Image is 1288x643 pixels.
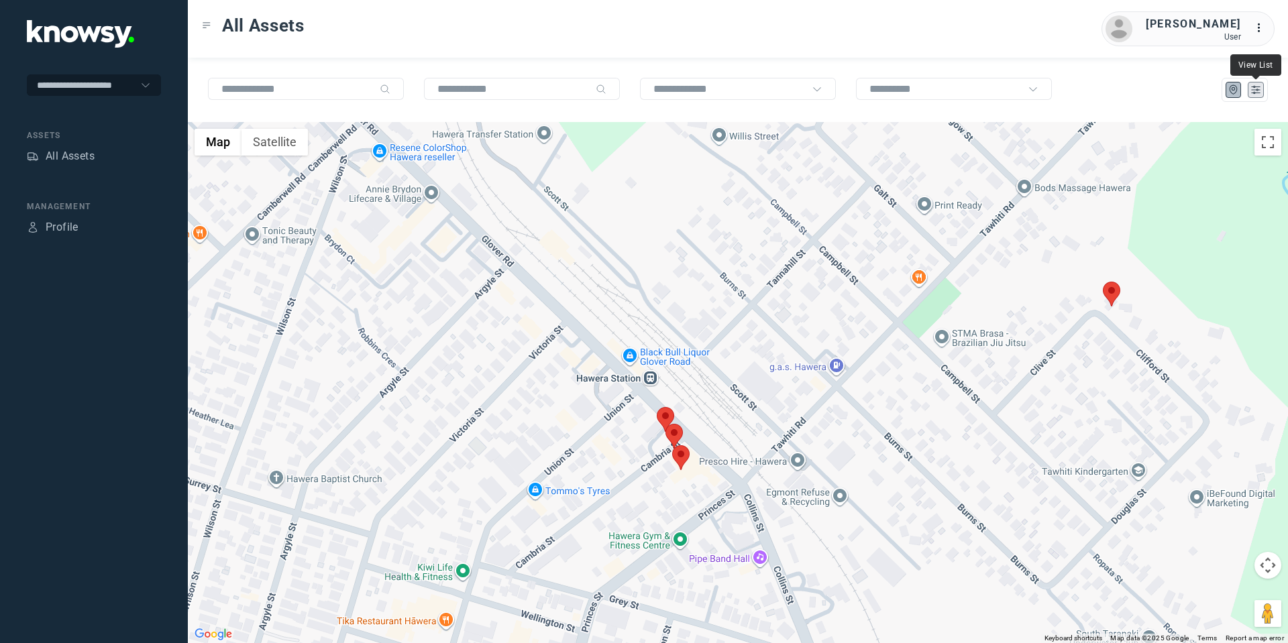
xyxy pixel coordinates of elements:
a: ProfileProfile [27,219,78,235]
a: AssetsAll Assets [27,148,95,164]
div: Profile [27,221,39,233]
div: : [1254,20,1271,38]
div: Map [1228,84,1240,96]
a: Terms (opens in new tab) [1197,634,1218,642]
span: View List [1238,60,1273,70]
button: Show street map [195,129,241,156]
div: List [1250,84,1262,96]
button: Drag Pegman onto the map to open Street View [1254,600,1281,627]
div: Search [596,84,606,95]
div: User [1146,32,1241,42]
button: Toggle fullscreen view [1254,129,1281,156]
div: Search [380,84,390,95]
div: Assets [27,129,161,141]
span: Map data ©2025 Google [1110,634,1189,642]
div: : [1254,20,1271,36]
a: Report a map error [1226,634,1284,642]
button: Show satellite imagery [241,129,308,156]
div: Management [27,200,161,213]
img: Application Logo [27,20,134,48]
button: Keyboard shortcuts [1044,634,1102,643]
div: Profile [46,219,78,235]
a: Open this area in Google Maps (opens a new window) [191,626,235,643]
tspan: ... [1255,23,1269,33]
div: Assets [27,150,39,162]
img: Google [191,626,235,643]
button: Map camera controls [1254,552,1281,579]
div: [PERSON_NAME] [1146,16,1241,32]
img: avatar.png [1106,15,1132,42]
span: All Assets [222,13,305,38]
div: Toggle Menu [202,21,211,30]
div: All Assets [46,148,95,164]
